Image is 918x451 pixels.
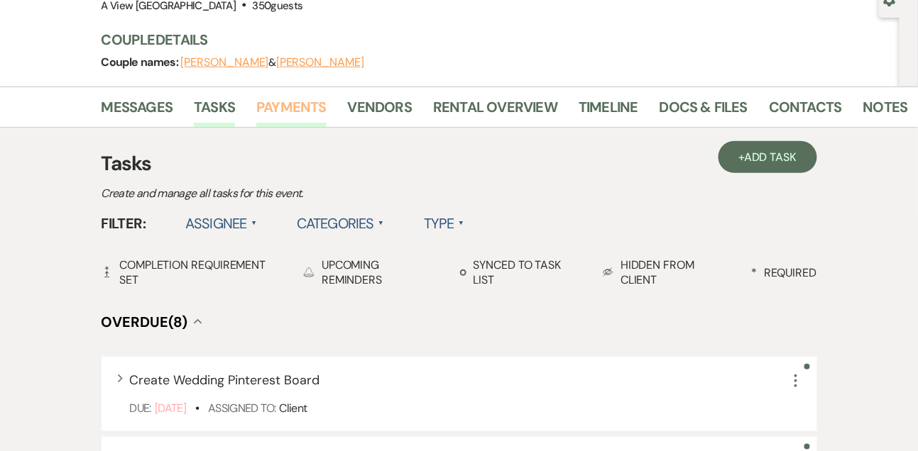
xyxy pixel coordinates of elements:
div: Hidden from Client [603,257,731,287]
a: Tasks [194,96,235,127]
a: Vendors [348,96,412,127]
span: Due: [130,401,151,416]
a: Timeline [579,96,638,127]
a: Docs & Files [660,96,748,127]
span: ▲ [378,218,384,229]
span: ▲ [251,218,257,229]
a: Payments [256,96,327,127]
span: Filter: [102,213,146,234]
button: [PERSON_NAME] [276,57,364,68]
div: Upcoming Reminders [303,257,439,287]
h3: Couple Details [102,30,886,50]
div: Required [751,265,816,280]
span: Create Wedding Pinterest Board [130,372,320,389]
h3: Tasks [102,149,817,179]
span: [DATE] [155,401,186,416]
span: & [181,55,364,69]
div: Completion Requirement Set [102,257,283,287]
a: Contacts [769,96,842,127]
p: Create and manage all tasks for this event. [102,184,599,203]
b: • [195,401,199,416]
span: Overdue (8) [102,313,188,331]
a: Notes [863,96,908,127]
a: Rental Overview [433,96,557,127]
label: Categories [297,211,384,236]
label: Type [424,211,464,236]
span: Couple names: [102,55,181,69]
label: Assignee [185,211,257,236]
span: Client [279,401,307,416]
button: Overdue(8) [102,315,202,329]
span: Assigned To: [208,401,275,416]
a: Messages [102,96,173,127]
span: ▲ [459,218,464,229]
span: Add Task [744,150,797,165]
div: Synced to task list [460,257,582,287]
button: Create Wedding Pinterest Board [130,374,320,386]
button: [PERSON_NAME] [181,57,269,68]
a: +Add Task [718,141,816,173]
